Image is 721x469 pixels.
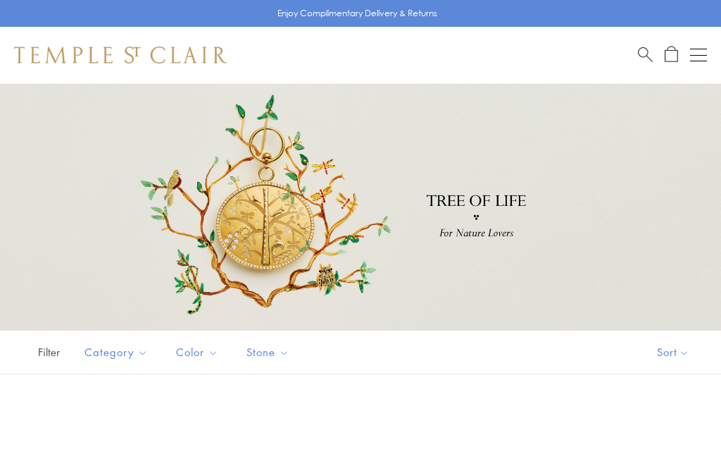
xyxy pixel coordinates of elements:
[14,47,227,63] img: Temple St. Clair
[665,46,678,63] a: Open Shopping Bag
[239,343,300,361] span: Stone
[236,336,300,368] button: Stone
[690,47,707,63] button: Open navigation
[169,343,229,361] span: Color
[165,336,229,368] button: Color
[638,46,653,63] a: Search
[277,6,437,20] p: Enjoy Complimentary Delivery & Returns
[77,343,158,361] span: Category
[651,403,707,455] iframe: Gorgias live chat messenger
[625,331,721,374] button: Show sort by
[74,336,158,368] button: Category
